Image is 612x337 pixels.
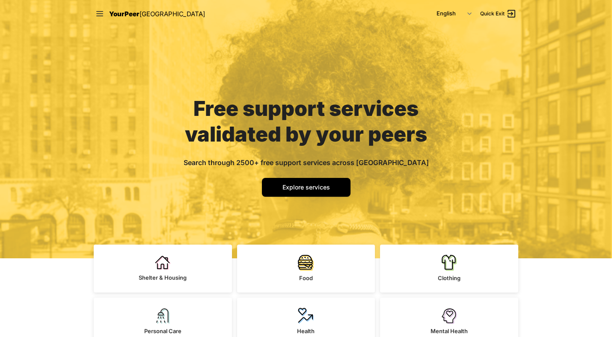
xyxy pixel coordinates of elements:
[94,245,232,293] a: Shelter & Housing
[431,328,468,334] span: Mental Health
[139,274,187,281] span: Shelter & Housing
[237,245,375,293] a: Food
[144,328,181,334] span: Personal Care
[282,183,330,191] span: Explore services
[438,275,460,281] span: Clothing
[297,328,315,334] span: Health
[480,9,517,19] a: Quick Exit
[480,10,505,17] span: Quick Exit
[262,178,351,197] a: Explore services
[299,275,313,281] span: Food
[109,10,140,18] span: YourPeer
[185,96,427,147] span: Free support services validated by your peers
[184,158,429,167] span: Search through 2500+ free support services across [GEOGRAPHIC_DATA]
[140,10,205,18] span: [GEOGRAPHIC_DATA]
[109,9,205,19] a: YourPeer[GEOGRAPHIC_DATA]
[380,245,518,293] a: Clothing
